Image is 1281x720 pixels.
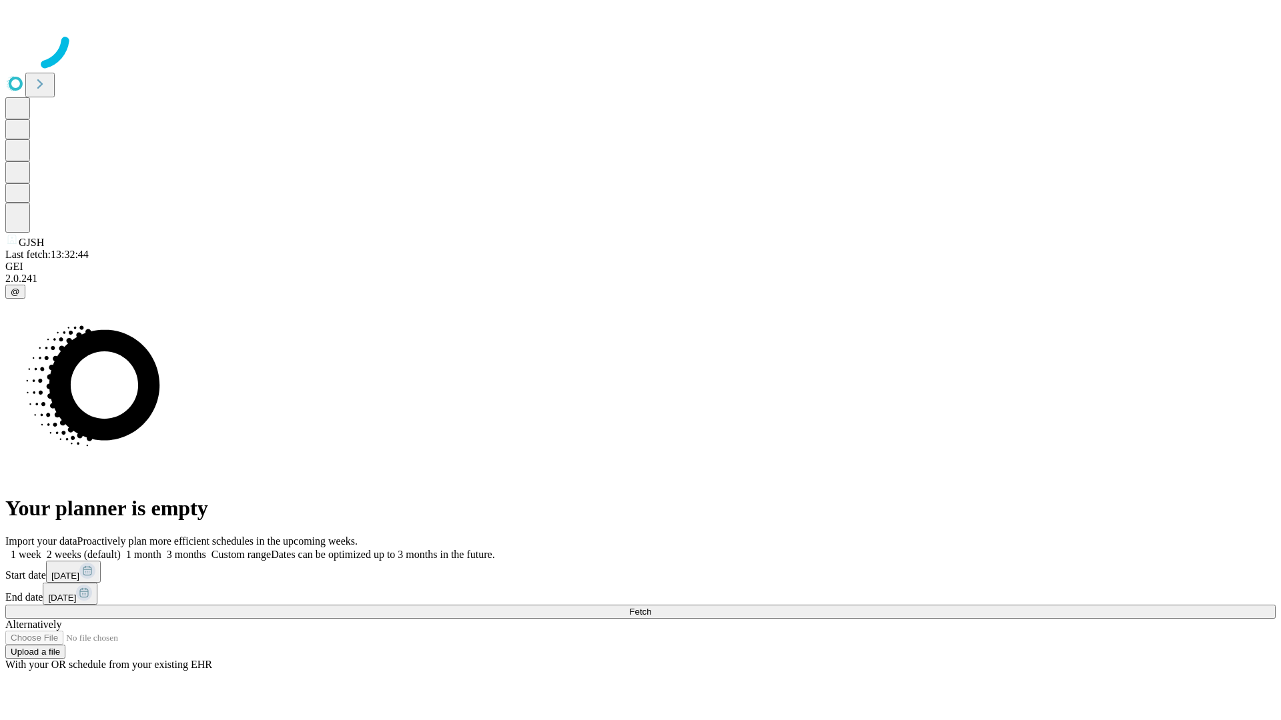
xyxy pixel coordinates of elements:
[5,561,1276,583] div: Start date
[11,549,41,560] span: 1 week
[11,287,20,297] span: @
[48,593,76,603] span: [DATE]
[5,583,1276,605] div: End date
[5,285,25,299] button: @
[271,549,494,560] span: Dates can be optimized up to 3 months in the future.
[5,261,1276,273] div: GEI
[77,535,358,547] span: Proactively plan more efficient schedules in the upcoming weeks.
[5,273,1276,285] div: 2.0.241
[167,549,206,560] span: 3 months
[5,496,1276,521] h1: Your planner is empty
[629,607,651,617] span: Fetch
[43,583,97,605] button: [DATE]
[47,549,121,560] span: 2 weeks (default)
[5,605,1276,619] button: Fetch
[19,237,44,248] span: GJSH
[5,659,212,670] span: With your OR schedule from your existing EHR
[126,549,161,560] span: 1 month
[51,571,79,581] span: [DATE]
[5,249,89,260] span: Last fetch: 13:32:44
[5,619,61,630] span: Alternatively
[5,645,65,659] button: Upload a file
[5,535,77,547] span: Import your data
[46,561,101,583] button: [DATE]
[211,549,271,560] span: Custom range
